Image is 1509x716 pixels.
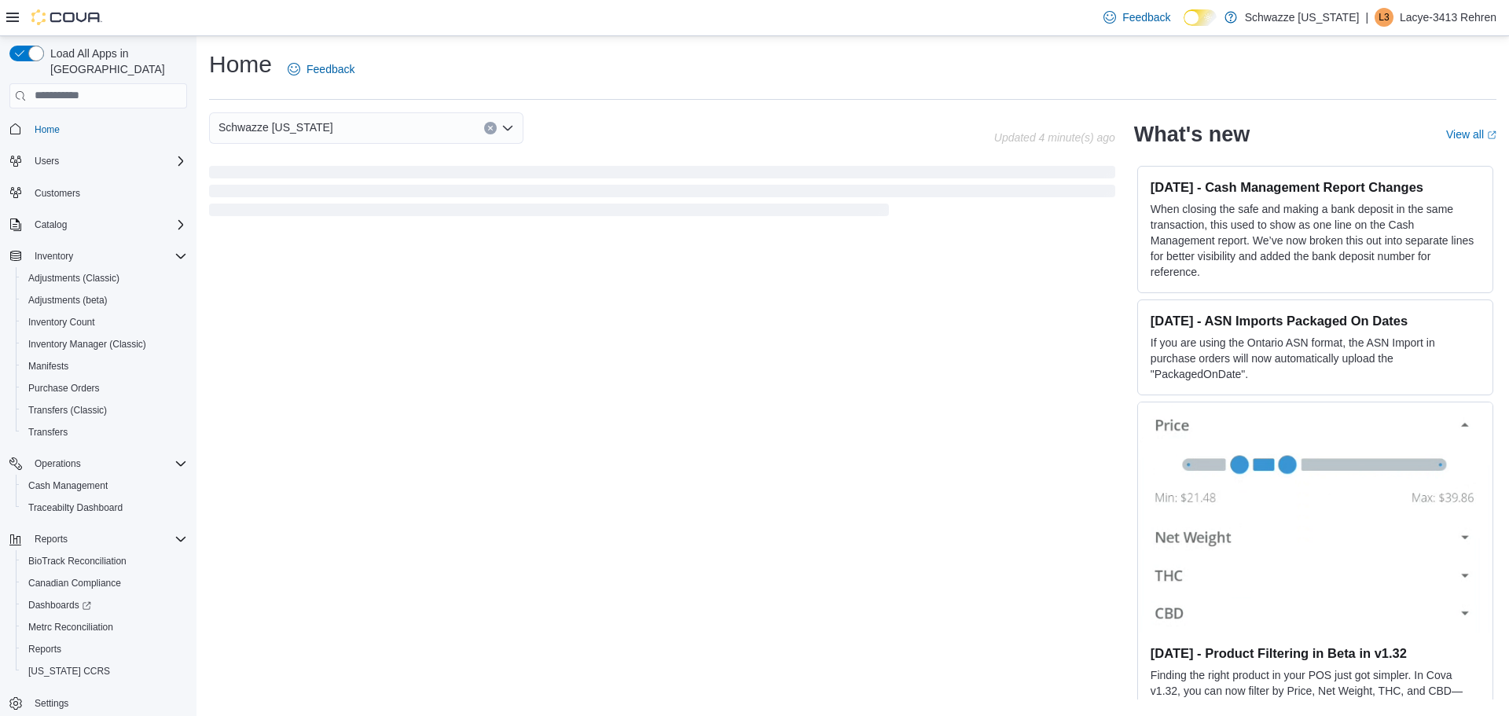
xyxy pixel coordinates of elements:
[28,501,123,514] span: Traceabilty Dashboard
[16,550,193,572] button: BioTrack Reconciliation
[28,694,75,713] a: Settings
[1446,128,1496,141] a: View allExternal link
[16,399,193,421] button: Transfers (Classic)
[22,269,126,288] a: Adjustments (Classic)
[28,577,121,589] span: Canadian Compliance
[28,215,187,234] span: Catalog
[28,555,127,567] span: BioTrack Reconciliation
[28,621,113,633] span: Metrc Reconciliation
[3,528,193,550] button: Reports
[16,333,193,355] button: Inventory Manager (Classic)
[28,247,187,266] span: Inventory
[35,218,67,231] span: Catalog
[28,693,187,713] span: Settings
[35,187,80,200] span: Customers
[28,152,187,171] span: Users
[35,697,68,710] span: Settings
[3,692,193,714] button: Settings
[28,316,95,329] span: Inventory Count
[281,53,361,85] a: Feedback
[3,150,193,172] button: Users
[16,311,193,333] button: Inventory Count
[22,313,101,332] a: Inventory Count
[22,552,133,571] a: BioTrack Reconciliation
[28,272,119,285] span: Adjustments (Classic)
[28,454,87,473] button: Operations
[28,119,187,139] span: Home
[22,618,119,637] a: Metrc Reconciliation
[994,131,1115,144] p: Updated 4 minute(s) ago
[22,574,127,593] a: Canadian Compliance
[22,401,187,420] span: Transfers (Classic)
[1122,9,1170,25] span: Feedback
[16,616,193,638] button: Metrc Reconciliation
[28,360,68,373] span: Manifests
[28,215,73,234] button: Catalog
[35,533,68,545] span: Reports
[22,291,114,310] a: Adjustments (beta)
[22,423,187,442] span: Transfers
[3,214,193,236] button: Catalog
[28,382,100,395] span: Purchase Orders
[3,182,193,204] button: Customers
[1151,201,1480,280] p: When closing the safe and making a bank deposit in the same transaction, this used to show as one...
[22,640,187,659] span: Reports
[35,250,73,263] span: Inventory
[209,49,272,80] h1: Home
[35,155,59,167] span: Users
[218,118,333,137] span: Schwazze [US_STATE]
[35,457,81,470] span: Operations
[1375,8,1393,27] div: Lacye-3413 Rehren
[22,662,116,681] a: [US_STATE] CCRS
[28,643,61,655] span: Reports
[22,640,68,659] a: Reports
[28,404,107,417] span: Transfers (Classic)
[22,476,114,495] a: Cash Management
[1400,8,1496,27] p: Lacye-3413 Rehren
[22,335,187,354] span: Inventory Manager (Classic)
[1379,8,1389,27] span: L3
[16,660,193,682] button: [US_STATE] CCRS
[28,247,79,266] button: Inventory
[22,476,187,495] span: Cash Management
[16,289,193,311] button: Adjustments (beta)
[22,596,187,615] span: Dashboards
[22,618,187,637] span: Metrc Reconciliation
[501,122,514,134] button: Open list of options
[44,46,187,77] span: Load All Apps in [GEOGRAPHIC_DATA]
[22,379,106,398] a: Purchase Orders
[1151,645,1480,661] h3: [DATE] - Product Filtering in Beta in v1.32
[1487,130,1496,140] svg: External link
[16,497,193,519] button: Traceabilty Dashboard
[1184,9,1217,26] input: Dark Mode
[35,123,60,136] span: Home
[22,401,113,420] a: Transfers (Classic)
[22,335,152,354] a: Inventory Manager (Classic)
[1151,313,1480,329] h3: [DATE] - ASN Imports Packaged On Dates
[1151,335,1480,382] p: If you are using the Ontario ASN format, the ASN Import in purchase orders will now automatically...
[22,379,187,398] span: Purchase Orders
[1134,122,1250,147] h2: What's new
[22,498,129,517] a: Traceabilty Dashboard
[1184,26,1184,27] span: Dark Mode
[28,294,108,307] span: Adjustments (beta)
[22,423,74,442] a: Transfers
[22,662,187,681] span: Washington CCRS
[3,453,193,475] button: Operations
[16,638,193,660] button: Reports
[22,596,97,615] a: Dashboards
[1245,8,1360,27] p: Schwazze [US_STATE]
[1097,2,1177,33] a: Feedback
[3,245,193,267] button: Inventory
[209,169,1115,219] span: Loading
[22,574,187,593] span: Canadian Compliance
[28,184,86,203] a: Customers
[22,269,187,288] span: Adjustments (Classic)
[307,61,354,77] span: Feedback
[22,357,187,376] span: Manifests
[28,530,187,549] span: Reports
[22,291,187,310] span: Adjustments (beta)
[16,355,193,377] button: Manifests
[28,338,146,351] span: Inventory Manager (Classic)
[28,152,65,171] button: Users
